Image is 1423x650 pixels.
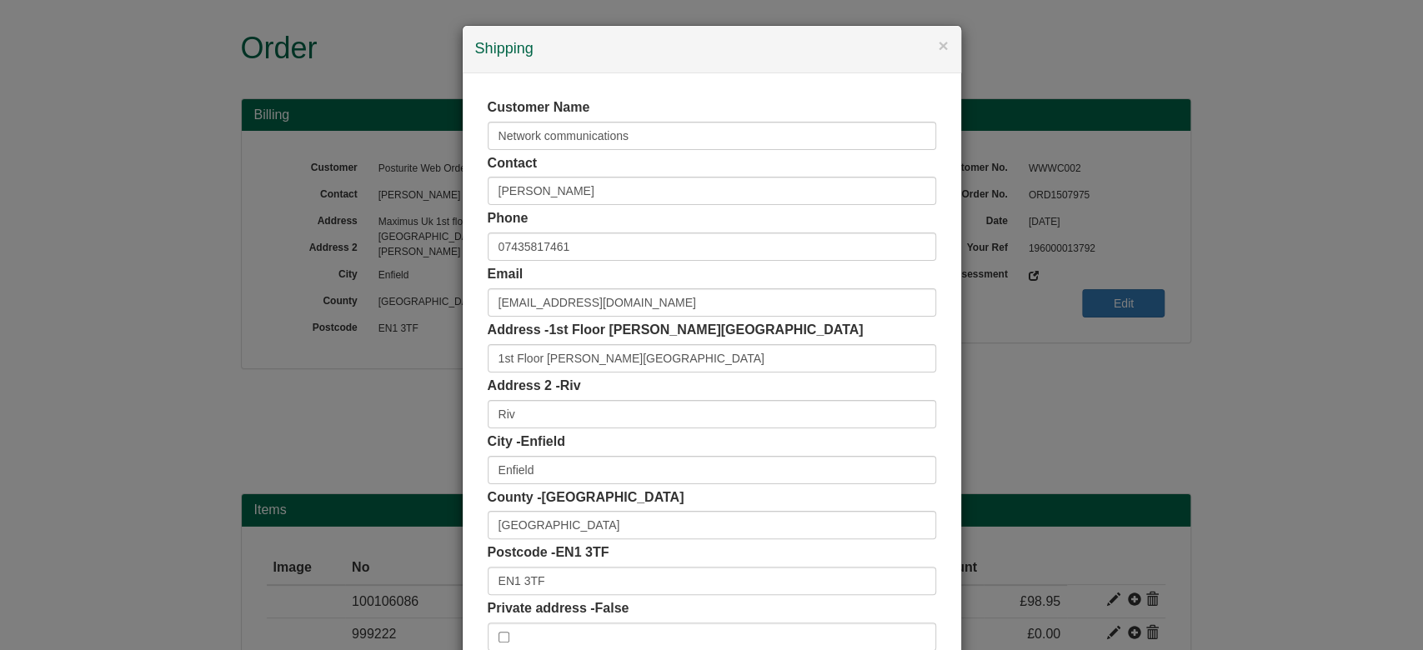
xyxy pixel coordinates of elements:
[488,599,629,618] label: Private address -
[488,488,684,507] label: County -
[560,378,581,392] span: Riv
[521,434,565,448] span: Enfield
[938,37,948,54] button: ×
[475,38,949,60] h4: Shipping
[594,601,629,615] span: False
[488,209,529,228] label: Phone
[488,321,864,340] label: Address -
[488,432,565,452] label: City -
[488,543,609,562] label: Postcode -
[488,154,538,173] label: Contact
[541,490,684,504] span: [GEOGRAPHIC_DATA]
[549,322,863,337] span: 1st Floor [PERSON_NAME][GEOGRAPHIC_DATA]
[488,265,524,284] label: Email
[488,98,590,117] label: Customer Name
[488,377,581,396] label: Address 2 -
[555,545,609,559] span: EN1 3TF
